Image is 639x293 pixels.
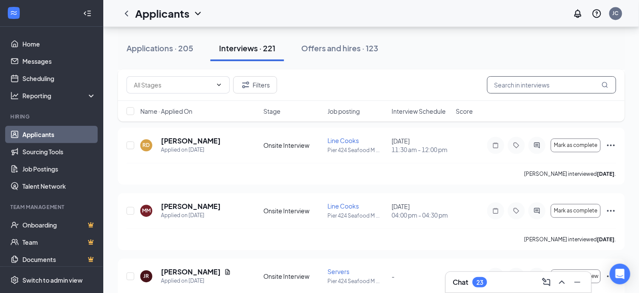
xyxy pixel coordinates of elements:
[532,207,542,214] svg: ActiveChat
[392,272,395,280] span: -
[327,146,386,154] p: Pier 424 Seafood M ...
[597,171,615,177] b: [DATE]
[557,277,567,287] svg: ChevronUp
[511,142,522,149] svg: Tag
[573,8,583,19] svg: Notifications
[22,70,96,87] a: Scheduling
[540,275,553,289] button: ComposeMessage
[392,107,446,115] span: Interview Schedule
[9,9,18,17] svg: WorkstreamLogo
[327,277,386,285] p: Pier 424 Seafood M ...
[140,107,192,115] span: Name · Applied On
[613,9,619,17] div: JC
[392,137,451,154] div: [DATE]
[606,140,616,150] svg: Ellipses
[10,91,19,100] svg: Analysis
[22,53,96,70] a: Messages
[193,8,203,19] svg: ChevronDown
[606,206,616,216] svg: Ellipses
[487,76,616,94] input: Search in interviews
[476,279,483,286] div: 23
[263,272,322,281] div: Onsite Interview
[161,202,221,211] h5: [PERSON_NAME]
[233,76,277,94] button: Filter Filters
[22,143,96,160] a: Sourcing Tools
[555,275,569,289] button: ChevronUp
[551,269,601,283] button: Schedule interview
[554,142,597,148] span: Mark as complete
[144,272,149,280] div: JR
[327,107,360,115] span: Job posting
[142,207,151,214] div: MM
[127,43,193,53] div: Applications · 205
[22,35,96,53] a: Home
[597,236,615,243] b: [DATE]
[392,202,451,219] div: [DATE]
[541,277,552,287] svg: ComposeMessage
[161,211,221,220] div: Applied on [DATE]
[491,142,501,149] svg: Note
[610,264,630,284] div: Open Intercom Messenger
[554,208,597,214] span: Mark as complete
[301,43,378,53] div: Offers and hires · 123
[456,107,473,115] span: Score
[22,216,96,234] a: OnboardingCrown
[532,142,542,149] svg: ActiveChat
[10,113,94,120] div: Hiring
[525,236,616,243] p: [PERSON_NAME] interviewed .
[602,81,608,88] svg: MagnifyingGlass
[241,80,251,90] svg: Filter
[525,170,616,178] p: [PERSON_NAME] interviewed .
[161,136,221,146] h5: [PERSON_NAME]
[224,268,231,275] svg: Document
[219,43,275,53] div: Interviews · 221
[551,138,601,152] button: Mark as complete
[22,178,96,195] a: Talent Network
[392,145,451,154] span: 11:30 am - 12:00 pm
[121,8,132,19] svg: ChevronLeft
[453,277,468,287] h3: Chat
[263,141,322,150] div: Onsite Interview
[135,6,189,21] h1: Applicants
[22,234,96,251] a: TeamCrown
[263,206,322,215] div: Onsite Interview
[592,8,602,19] svg: QuestionInfo
[606,271,616,281] svg: Ellipses
[22,160,96,178] a: Job Postings
[83,9,92,18] svg: Collapse
[10,203,94,211] div: Team Management
[143,141,150,149] div: RD
[571,275,584,289] button: Minimize
[572,277,583,287] svg: Minimize
[161,146,221,154] div: Applied on [DATE]
[216,81,222,88] svg: ChevronDown
[161,277,231,285] div: Applied on [DATE]
[22,126,96,143] a: Applicants
[327,268,349,275] span: Servers
[491,207,501,214] svg: Note
[22,91,96,100] div: Reporting
[22,276,83,284] div: Switch to admin view
[327,137,359,144] span: Line Cooks
[327,202,359,210] span: Line Cooks
[392,211,451,219] span: 04:00 pm - 04:30 pm
[511,207,522,214] svg: Tag
[134,80,212,90] input: All Stages
[551,204,601,218] button: Mark as complete
[327,212,386,219] p: Pier 424 Seafood M ...
[10,276,19,284] svg: Settings
[22,251,96,268] a: DocumentsCrown
[263,107,281,115] span: Stage
[161,267,221,277] h5: [PERSON_NAME]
